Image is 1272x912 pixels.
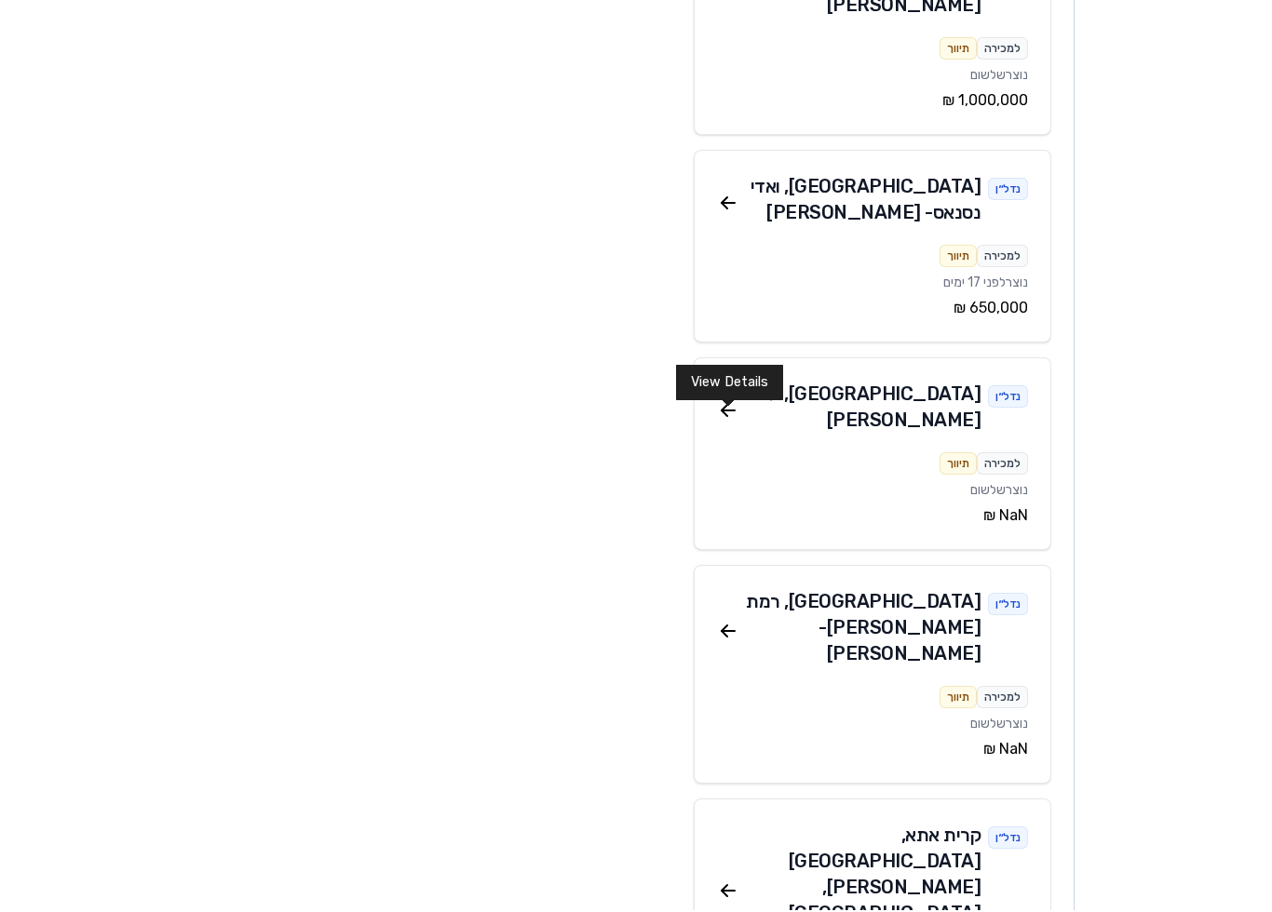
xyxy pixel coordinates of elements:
[977,247,1028,269] div: למכירה
[970,718,1028,733] span: נוצר שלשום
[739,590,981,668] div: [GEOGRAPHIC_DATA] , רמת [PERSON_NAME] - [PERSON_NAME]
[970,484,1028,500] span: נוצר שלשום
[940,247,977,269] div: תיווך
[940,39,977,61] div: תיווך
[988,387,1028,409] div: נדל״ן
[988,828,1028,851] div: נדל״ן
[717,91,1028,114] div: ‏1,000,000 ‏₪
[717,506,1028,529] div: ‏NaN ‏₪
[988,180,1028,202] div: נדל״ן
[739,382,981,435] div: [GEOGRAPHIC_DATA] , יל"ג - [PERSON_NAME]
[940,454,977,476] div: תיווך
[739,175,981,227] div: [GEOGRAPHIC_DATA] , ואדי נסנאס - [PERSON_NAME]
[717,299,1028,321] div: ‏650,000 ‏₪
[988,595,1028,617] div: נדל״ן
[943,276,1028,292] span: נוצר לפני 17 ימים
[977,454,1028,476] div: למכירה
[970,69,1028,85] span: נוצר שלשום
[977,39,1028,61] div: למכירה
[940,688,977,710] div: תיווך
[977,688,1028,710] div: למכירה
[717,740,1028,762] div: ‏NaN ‏₪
